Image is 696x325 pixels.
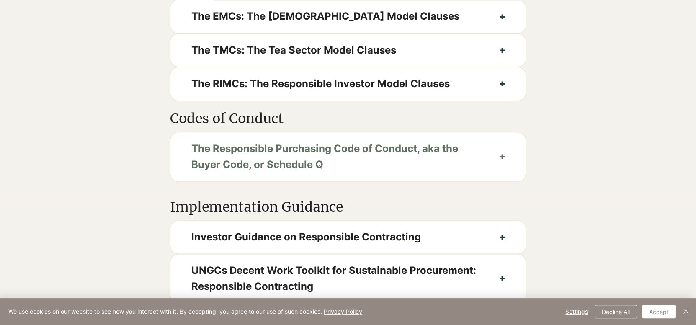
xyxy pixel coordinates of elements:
[8,308,362,315] span: We use cookies on our website to see how you interact with it. By accepting, you agree to our use...
[565,305,588,318] span: Settings
[170,34,526,67] button: The TMCs: The Tea Sector Model Clauses
[681,306,691,316] img: Close
[681,305,691,318] button: Close
[191,76,479,92] span: The RIMCs: The Responsible Investor Model Clauses
[191,141,479,173] span: The Responsible Purchasing Code of Conduct, aka the Buyer Code, or Schedule Q
[191,229,479,245] span: Investor Guidance on Responsible Contracting
[170,199,343,215] span: Implementation Guidance
[191,42,479,58] span: The TMCs: The Tea Sector Model Clauses
[170,254,526,303] button: UNGCs Decent Work Toolkit for Sustainable Procurement: Responsible Contracting
[324,308,362,315] a: Privacy Policy
[191,8,479,24] span: The EMCs: The [DEMOGRAPHIC_DATA] Model Clauses
[170,67,526,100] button: The RIMCs: The Responsible Investor Model Clauses
[595,305,637,318] button: Decline All
[170,221,526,253] button: Investor Guidance on Responsible Contracting
[642,305,676,318] button: Accept
[191,263,479,295] span: UNGCs Decent Work Toolkit for Sustainable Procurement: Responsible Contracting
[170,132,526,181] button: The Responsible Purchasing Code of Conduct, aka the Buyer Code, or Schedule Q
[170,110,284,127] span: Codes of Conduct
